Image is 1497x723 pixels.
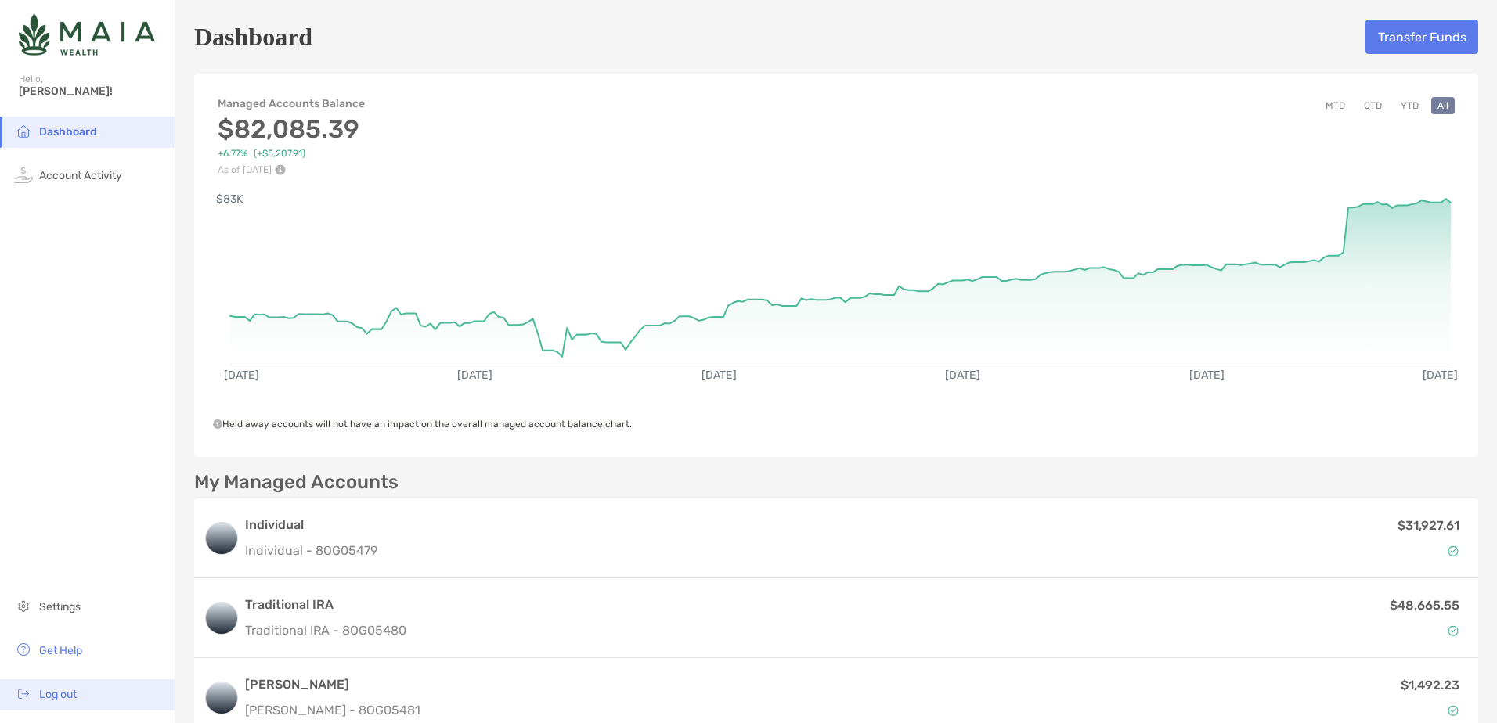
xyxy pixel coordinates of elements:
[245,700,420,720] p: [PERSON_NAME] - 8OG05481
[194,473,399,492] p: My Managed Accounts
[245,541,377,560] p: Individual - 8OG05479
[1319,97,1351,114] button: MTD
[1448,625,1459,636] img: Account Status icon
[218,164,366,175] p: As of [DATE]
[457,369,492,382] text: [DATE]
[224,369,259,382] text: [DATE]
[39,644,82,657] span: Get Help
[1390,595,1459,615] p: $48,665.55
[213,419,632,430] span: Held away accounts will not have an impact on the overall managed account balance chart.
[1358,97,1388,114] button: QTD
[702,369,737,382] text: [DATE]
[218,114,366,144] h3: $82,085.39
[1365,20,1478,54] button: Transfer Funds
[39,169,122,182] span: Account Activity
[39,688,77,701] span: Log out
[19,85,165,98] span: [PERSON_NAME]!
[245,675,420,694] h3: [PERSON_NAME]
[245,516,377,534] h3: Individual
[14,165,33,184] img: activity icon
[39,125,97,138] span: Dashboard
[218,148,247,160] span: +6.77%
[19,6,155,63] img: Zoe Logo
[1448,705,1459,716] img: Account Status icon
[206,523,237,554] img: logo account
[1189,369,1225,382] text: [DATE]
[14,684,33,703] img: logout icon
[206,682,237,714] img: logo account
[1398,516,1459,535] p: $31,927.61
[254,148,305,160] span: (+$5,207.91)
[14,121,33,140] img: household icon
[245,595,406,614] h3: Traditional IRA
[216,192,243,206] text: $83K
[1394,97,1425,114] button: YTD
[245,620,406,640] p: Traditional IRA - 8OG05480
[1423,369,1458,382] text: [DATE]
[275,164,286,175] img: Performance Info
[39,600,81,613] span: Settings
[14,596,33,615] img: settings icon
[945,369,980,382] text: [DATE]
[1401,675,1459,695] p: $1,492.23
[1431,97,1455,114] button: All
[1448,545,1459,556] img: Account Status icon
[194,19,312,55] h5: Dashboard
[206,602,237,634] img: logo account
[14,640,33,659] img: get-help icon
[218,97,366,110] h4: Managed Accounts Balance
